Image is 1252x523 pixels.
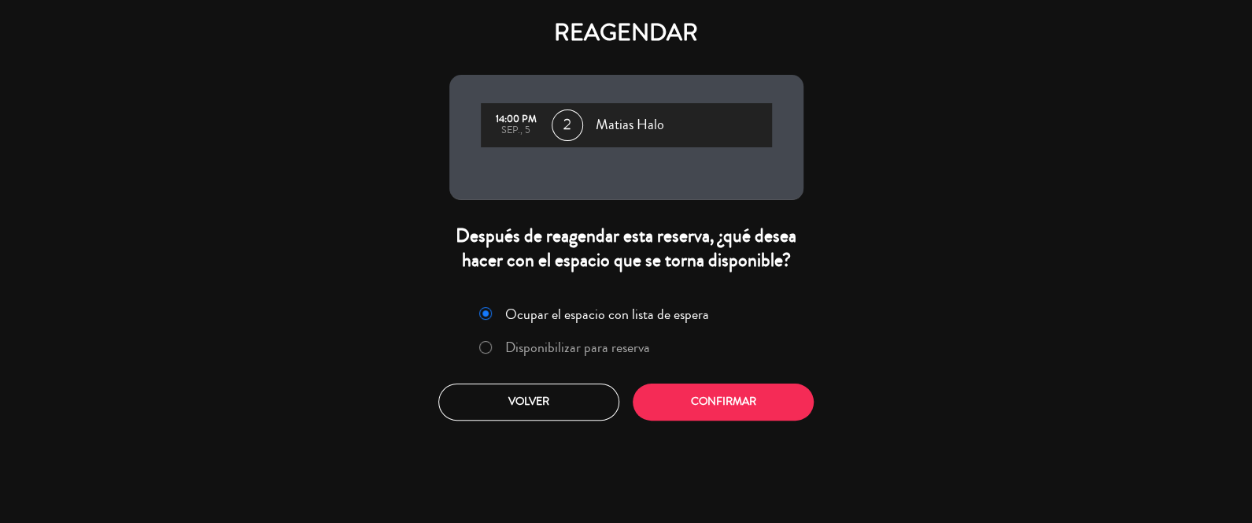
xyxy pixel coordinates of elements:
label: Ocupar el espacio con lista de espera [505,307,709,321]
div: Después de reagendar esta reserva, ¿qué desea hacer con el espacio que se torna disponible? [449,224,803,273]
button: Confirmar [633,384,814,421]
div: sep., 5 [489,125,544,136]
div: 14:00 PM [489,114,544,125]
h4: REAGENDAR [449,19,803,47]
label: Disponibilizar para reserva [505,340,650,354]
span: 2 [552,109,583,141]
span: Matias Halo [596,113,664,137]
button: Volver [438,384,619,421]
